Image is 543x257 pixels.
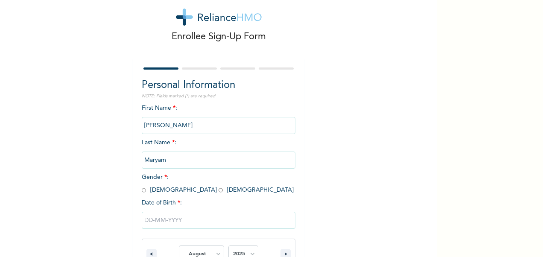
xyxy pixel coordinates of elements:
input: Enter your first name [142,117,295,134]
span: Gender : [DEMOGRAPHIC_DATA] [DEMOGRAPHIC_DATA] [142,174,294,193]
span: Last Name : [142,140,295,163]
h2: Personal Information [142,78,295,93]
p: NOTE: Fields marked (*) are required [142,93,295,99]
input: DD-MM-YYYY [142,212,295,229]
input: Enter your last name [142,152,295,169]
p: Enrollee Sign-Up Form [172,30,266,44]
img: logo [176,9,262,26]
span: First Name : [142,105,295,128]
span: Date of Birth : [142,199,182,207]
